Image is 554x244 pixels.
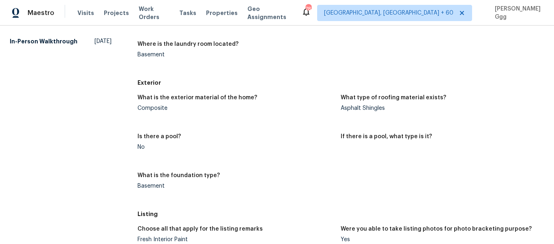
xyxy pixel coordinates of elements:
h5: Were you able to take listing photos for photo bracketing purpose? [341,226,532,232]
span: Projects [104,9,129,17]
h5: What type of roofing material exists? [341,95,446,101]
span: Visits [77,9,94,17]
span: Maestro [28,9,54,17]
span: [GEOGRAPHIC_DATA], [GEOGRAPHIC_DATA] + 60 [324,9,453,17]
div: Basement [137,52,335,58]
div: Yes [341,237,538,242]
div: Asphalt Shingles [341,105,538,111]
div: Fresh Interior Paint [137,237,335,242]
span: [PERSON_NAME] Ggg [492,5,542,21]
span: Work Orders [139,5,170,21]
span: Tasks [179,10,196,16]
h5: What is the exterior material of the home? [137,95,257,101]
span: [DATE] [94,37,112,45]
h5: In-Person Walkthrough [10,37,77,45]
h5: What is the foundation type? [137,173,220,178]
h5: If there is a pool, what type is it? [341,134,432,139]
span: Properties [206,9,238,17]
span: Geo Assignments [247,5,292,21]
div: No [137,144,335,150]
h5: Where is the laundry room located? [137,41,238,47]
h5: Exterior [137,79,544,87]
h5: Listing [137,210,544,218]
div: 787 [305,5,311,13]
h5: Choose all that apply for the listing remarks [137,226,263,232]
div: Basement [137,183,335,189]
a: In-Person Walkthrough[DATE] [10,34,112,49]
h5: Is there a pool? [137,134,181,139]
div: Composite [137,105,335,111]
